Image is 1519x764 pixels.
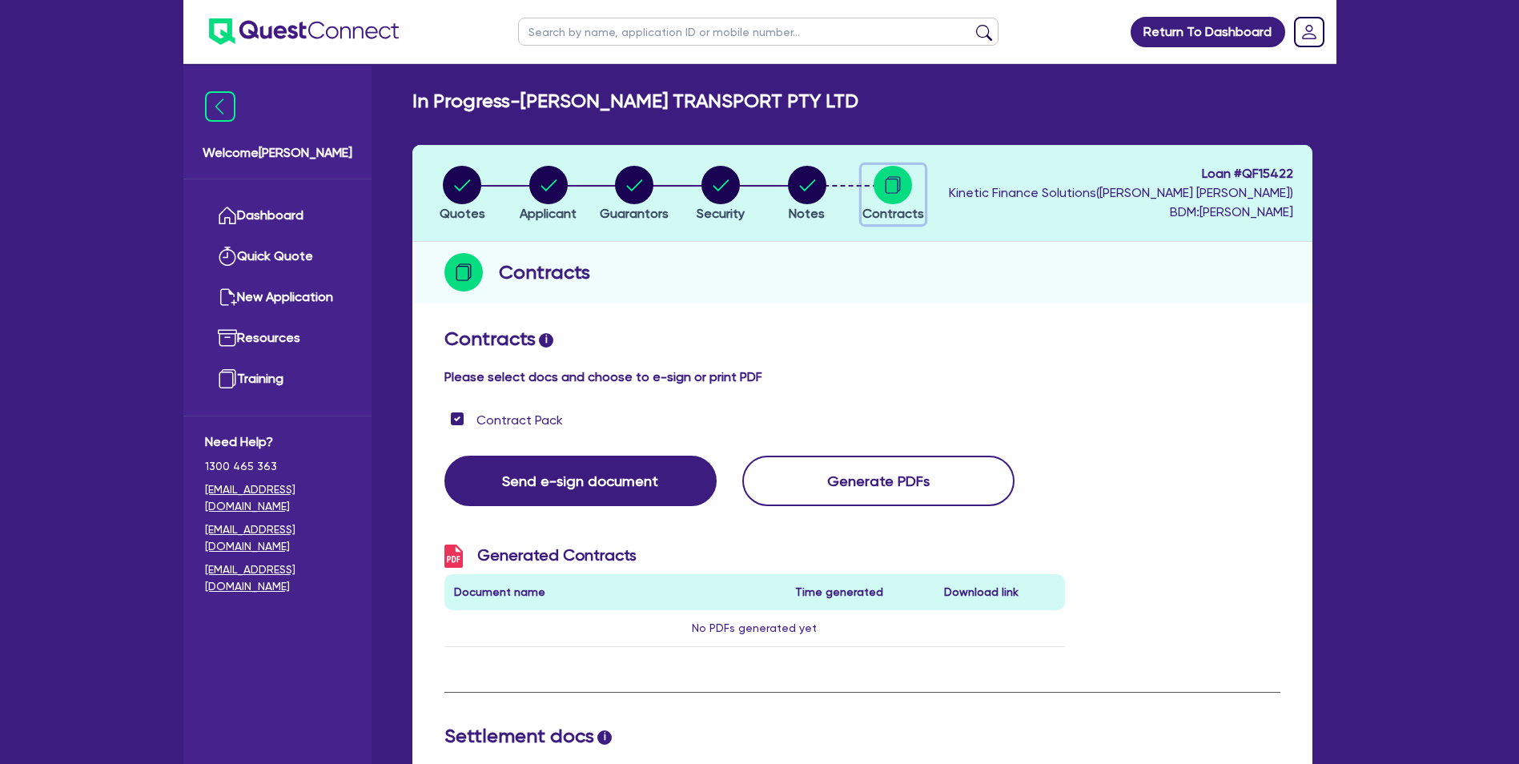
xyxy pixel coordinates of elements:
img: new-application [218,288,237,307]
span: i [539,333,553,348]
a: Return To Dashboard [1131,17,1285,47]
img: resources [218,328,237,348]
span: BDM: [PERSON_NAME] [949,203,1293,222]
span: Guarantors [600,206,669,221]
th: Time generated [786,574,934,610]
td: No PDFs generated yet [444,610,1066,647]
input: Search by name, application ID or mobile number... [518,18,999,46]
span: Applicant [520,206,577,221]
a: Resources [205,318,350,359]
img: training [218,369,237,388]
img: icon-pdf [444,545,463,568]
button: Applicant [519,165,577,224]
span: Welcome [PERSON_NAME] [203,143,352,163]
span: Need Help? [205,432,350,452]
a: Dropdown toggle [1288,11,1330,53]
a: Dashboard [205,195,350,236]
span: Contracts [862,206,924,221]
a: New Application [205,277,350,318]
span: Notes [789,206,825,221]
a: [EMAIL_ADDRESS][DOMAIN_NAME] [205,521,350,555]
button: Notes [787,165,827,224]
h3: Generated Contracts [444,545,1066,568]
span: Loan # QF15422 [949,164,1293,183]
span: 1300 465 363 [205,458,350,475]
a: Training [205,359,350,400]
span: Security [697,206,745,221]
h2: Contracts [499,258,590,287]
img: quick-quote [218,247,237,266]
button: Guarantors [599,165,669,224]
img: step-icon [444,253,483,292]
h2: In Progress - [PERSON_NAME] TRANSPORT PTY LTD [412,90,858,113]
img: quest-connect-logo-blue [209,18,399,45]
span: Kinetic Finance Solutions ( [PERSON_NAME] [PERSON_NAME] ) [949,185,1293,200]
button: Quotes [439,165,486,224]
button: Contracts [862,165,925,224]
a: [EMAIL_ADDRESS][DOMAIN_NAME] [205,561,350,595]
a: Quick Quote [205,236,350,277]
th: Download link [934,574,1065,610]
button: Security [696,165,745,224]
button: Generate PDFs [742,456,1015,506]
span: i [597,730,612,745]
h4: Please select docs and choose to e-sign or print PDF [444,369,1280,384]
a: [EMAIL_ADDRESS][DOMAIN_NAME] [205,481,350,515]
img: icon-menu-close [205,91,235,122]
h2: Contracts [444,328,1280,351]
th: Document name [444,574,786,610]
label: Contract Pack [476,411,563,430]
h2: Settlement docs [444,725,1280,748]
button: Send e-sign document [444,456,717,506]
span: Quotes [440,206,485,221]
